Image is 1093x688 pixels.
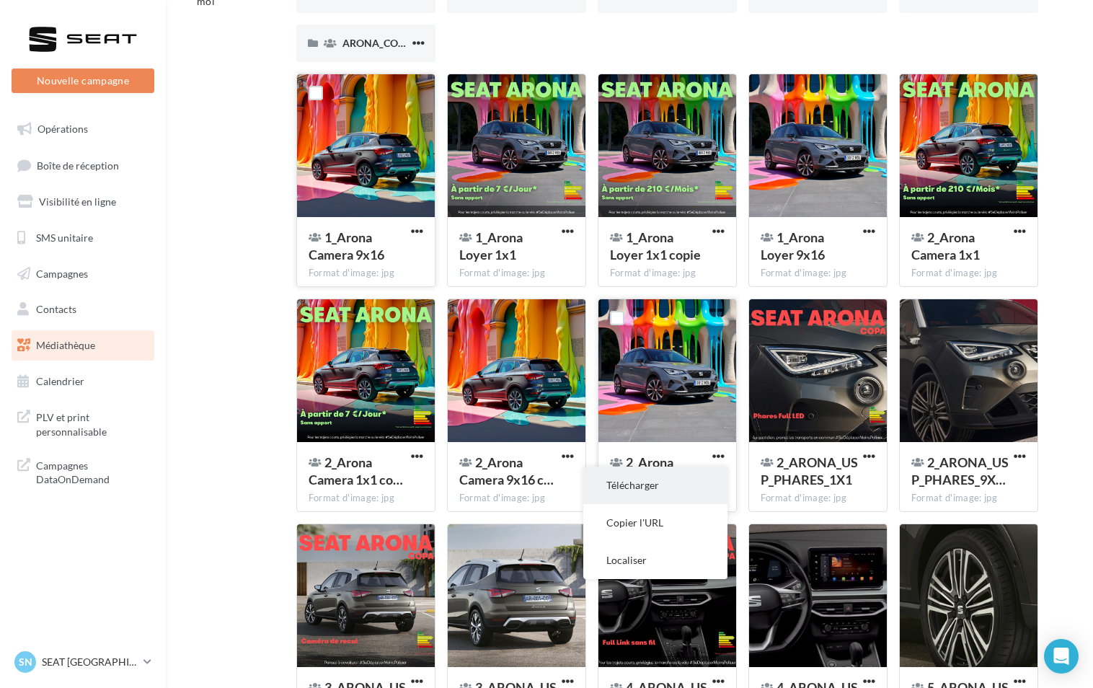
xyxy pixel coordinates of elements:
[309,492,423,505] div: Format d'image: jpg
[9,450,157,493] a: Campagnes DataOnDemand
[9,150,157,181] a: Boîte de réception
[42,655,138,669] p: SEAT [GEOGRAPHIC_DATA]
[9,402,157,444] a: PLV et print personnalisable
[309,454,403,488] span: 2_Arona Camera 1x1 copie
[9,223,157,253] a: SMS unitaire
[342,37,411,49] span: ARONA_COPA
[583,542,727,579] button: Localiser
[761,229,825,263] span: 1_Arona Loyer 9x16
[583,504,727,542] button: Copier l'URL
[37,159,119,171] span: Boîte de réception
[39,195,116,208] span: Visibilité en ligne
[36,339,95,351] span: Médiathèque
[309,229,384,263] span: 1_Arona Camera 9x16
[9,294,157,325] a: Contacts
[459,454,554,488] span: 2_Arona Camera 9x16 copie
[12,648,154,676] a: SN SEAT [GEOGRAPHIC_DATA]
[610,454,700,488] span: 2_Arona Loyer 9x16 copie
[911,267,1026,280] div: Format d'image: jpg
[583,467,727,504] button: Télécharger
[911,454,1009,488] span: 2_ARONA_USP_PHARES_9X16
[9,366,157,397] a: Calendrier
[459,229,523,263] span: 1_Arona Loyer 1x1
[459,267,574,280] div: Format d'image: jpg
[36,375,84,387] span: Calendrier
[37,123,88,135] span: Opérations
[36,456,149,487] span: Campagnes DataOnDemand
[911,492,1026,505] div: Format d'image: jpg
[610,229,701,263] span: 1_Arona Loyer 1x1 copie
[761,454,858,488] span: 2_ARONA_USP_PHARES_1X1
[761,267,875,280] div: Format d'image: jpg
[911,229,980,263] span: 2_Arona Camera 1x1
[9,187,157,217] a: Visibilité en ligne
[36,407,149,438] span: PLV et print personnalisable
[459,492,574,505] div: Format d'image: jpg
[1044,639,1079,674] div: Open Intercom Messenger
[761,492,875,505] div: Format d'image: jpg
[19,655,32,669] span: SN
[12,69,154,93] button: Nouvelle campagne
[9,330,157,361] a: Médiathèque
[9,259,157,289] a: Campagnes
[309,267,423,280] div: Format d'image: jpg
[36,303,76,315] span: Contacts
[9,114,157,144] a: Opérations
[36,231,93,244] span: SMS unitaire
[36,267,88,279] span: Campagnes
[610,267,725,280] div: Format d'image: jpg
